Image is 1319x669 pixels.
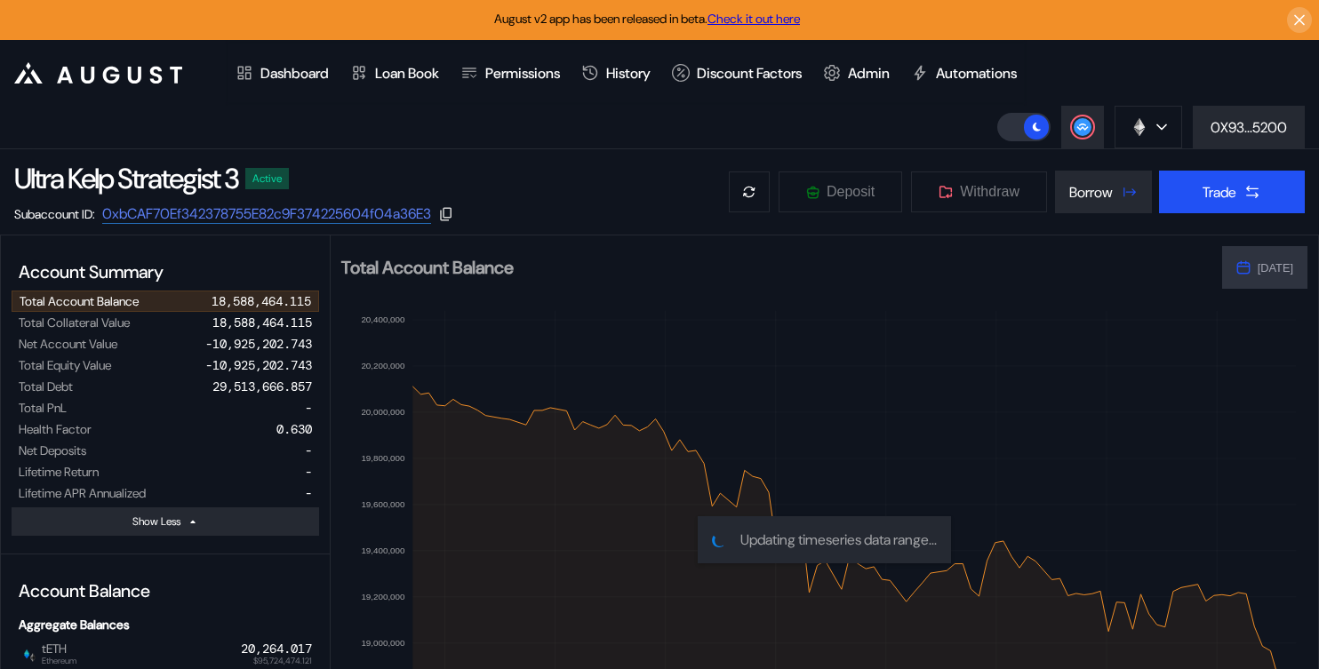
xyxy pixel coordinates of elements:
[260,64,329,83] div: Dashboard
[827,184,875,200] span: Deposit
[19,400,67,416] div: Total PnL
[212,315,312,331] div: 18,588,464.115
[450,40,571,106] a: Permissions
[12,253,319,291] div: Account Summary
[205,357,312,373] div: -10,925,202.743
[42,657,76,665] span: Ethereum
[361,453,405,463] text: 19,800,000
[361,546,405,555] text: 19,400,000
[1115,106,1182,148] button: chain logo
[212,293,311,309] div: 18,588,464.115
[20,293,139,309] div: Total Account Balance
[225,40,340,106] a: Dashboard
[697,64,802,83] div: Discount Factors
[19,357,111,373] div: Total Equity Value
[1193,106,1305,148] button: 0X93...5200
[712,533,726,547] img: pending
[19,464,99,480] div: Lifetime Return
[252,172,282,185] div: Active
[19,485,146,501] div: Lifetime APR Annualized
[1069,183,1113,202] div: Borrow
[848,64,890,83] div: Admin
[1130,117,1149,137] img: chain logo
[1159,171,1305,213] button: Trade
[19,421,92,437] div: Health Factor
[19,336,117,352] div: Net Account Value
[571,40,661,106] a: History
[305,442,312,458] div: -
[361,499,405,509] text: 19,600,000
[305,485,312,501] div: -
[812,40,900,106] a: Admin
[19,646,35,662] img: tETH_logo_2_%281%29.png
[305,464,312,480] div: -
[1211,118,1287,137] div: 0X93...5200
[707,11,800,27] a: Check it out here
[910,171,1048,213] button: Withdraw
[205,336,312,352] div: -10,925,202.743
[19,378,73,394] div: Total Debt
[340,40,450,106] a: Loan Book
[740,530,937,549] span: Updating timeseries data range...
[19,315,130,331] div: Total Collateral Value
[102,204,431,224] a: 0xbCAF70Ef342378755E82c9F374225604f04a36E3
[305,400,312,416] div: -
[361,592,405,601] text: 19,200,000
[14,160,238,197] div: Ultra Kelp Strategist 3
[375,64,439,83] div: Loan Book
[12,572,319,609] div: Account Balance
[28,653,37,662] img: svg+xml,%3c
[361,361,405,370] text: 20,200,000
[936,64,1017,83] div: Automations
[606,64,651,83] div: History
[341,259,1208,276] h2: Total Account Balance
[14,206,95,222] div: Subaccount ID:
[900,40,1027,106] a: Automations
[778,171,903,213] button: Deposit
[212,378,312,394] div: 29,513,666.857
[361,638,405,648] text: 19,000,000
[253,657,312,665] span: $95,724,474.121
[12,609,319,640] div: Aggregate Balances
[19,442,86,458] div: Net Deposits
[132,514,180,529] div: Show Less
[276,421,312,437] div: 0.630
[361,407,405,417] text: 20,000,000
[35,641,76,665] span: tETH
[494,11,800,27] span: August v2 app has been released in beta.
[1203,183,1236,202] div: Trade
[241,641,312,657] div: 20,264.017
[661,40,812,106] a: Discount Factors
[485,64,560,83] div: Permissions
[12,507,319,536] button: Show Less
[1055,171,1152,213] button: Borrow
[361,315,405,324] text: 20,400,000
[960,184,1019,200] span: Withdraw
